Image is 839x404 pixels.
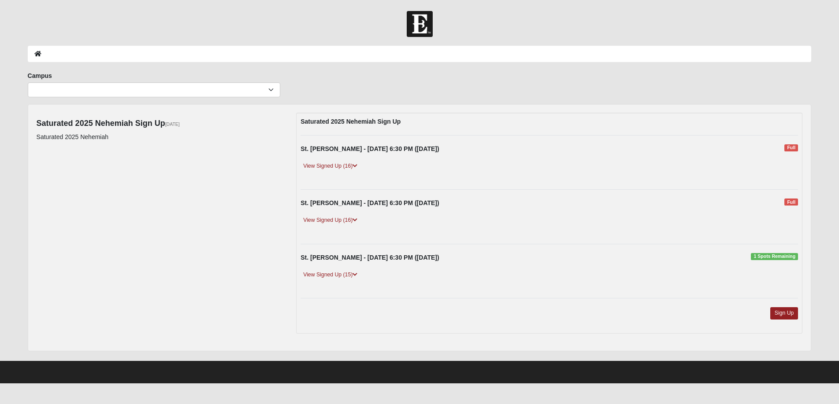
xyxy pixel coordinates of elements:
[28,71,52,80] label: Campus
[301,162,360,171] a: View Signed Up (16)
[784,144,798,151] span: Full
[301,254,439,261] strong: St. [PERSON_NAME] - [DATE] 6:30 PM ([DATE])
[784,198,798,206] span: Full
[407,11,433,37] img: Church of Eleven22 Logo
[301,199,439,206] strong: St. [PERSON_NAME] - [DATE] 6:30 PM ([DATE])
[37,132,180,142] p: Saturated 2025 Nehemiah
[301,216,360,225] a: View Signed Up (16)
[301,270,360,279] a: View Signed Up (15)
[751,253,798,260] span: 1 Spots Remaining
[165,121,180,127] small: [DATE]
[301,145,439,152] strong: St. [PERSON_NAME] - [DATE] 6:30 PM ([DATE])
[770,307,798,319] a: Sign Up
[37,119,180,129] h4: Saturated 2025 Nehemiah Sign Up
[301,118,401,125] strong: Saturated 2025 Nehemiah Sign Up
